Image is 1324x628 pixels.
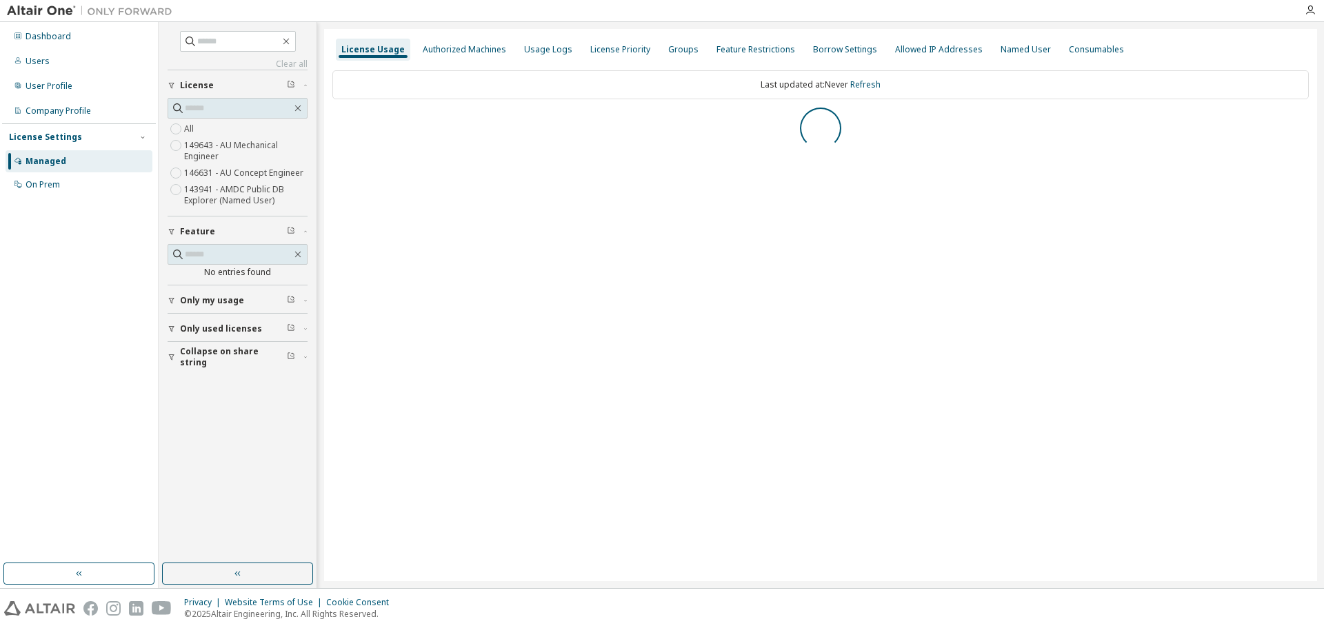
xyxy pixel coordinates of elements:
div: Allowed IP Addresses [895,44,983,55]
button: Only my usage [168,285,308,316]
span: License [180,80,214,91]
div: License Usage [341,44,405,55]
div: User Profile [26,81,72,92]
div: Consumables [1069,44,1124,55]
div: Named User [1001,44,1051,55]
div: Users [26,56,50,67]
div: On Prem [26,179,60,190]
div: License Settings [9,132,82,143]
span: Clear filter [287,80,295,91]
div: Managed [26,156,66,167]
a: Clear all [168,59,308,70]
label: 149643 - AU Mechanical Engineer [184,137,308,165]
a: Refresh [850,79,881,90]
label: 146631 - AU Concept Engineer [184,165,306,181]
div: Privacy [184,597,225,608]
button: Collapse on share string [168,342,308,372]
button: License [168,70,308,101]
button: Only used licenses [168,314,308,344]
div: Borrow Settings [813,44,877,55]
span: Clear filter [287,295,295,306]
div: Last updated at: Never [332,70,1309,99]
div: Company Profile [26,105,91,117]
img: facebook.svg [83,601,98,616]
img: altair_logo.svg [4,601,75,616]
div: License Priority [590,44,650,55]
div: Feature Restrictions [716,44,795,55]
span: Clear filter [287,226,295,237]
button: Feature [168,216,308,247]
label: 143941 - AMDC Public DB Explorer (Named User) [184,181,308,209]
span: Only my usage [180,295,244,306]
span: Clear filter [287,352,295,363]
img: youtube.svg [152,601,172,616]
div: Authorized Machines [423,44,506,55]
div: Website Terms of Use [225,597,326,608]
span: Clear filter [287,323,295,334]
div: Usage Logs [524,44,572,55]
img: linkedin.svg [129,601,143,616]
img: instagram.svg [106,601,121,616]
span: Feature [180,226,215,237]
p: © 2025 Altair Engineering, Inc. All Rights Reserved. [184,608,397,620]
span: Only used licenses [180,323,262,334]
label: All [184,121,197,137]
div: No entries found [168,267,308,278]
div: Groups [668,44,699,55]
div: Dashboard [26,31,71,42]
span: Collapse on share string [180,346,287,368]
div: Cookie Consent [326,597,397,608]
img: Altair One [7,4,179,18]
